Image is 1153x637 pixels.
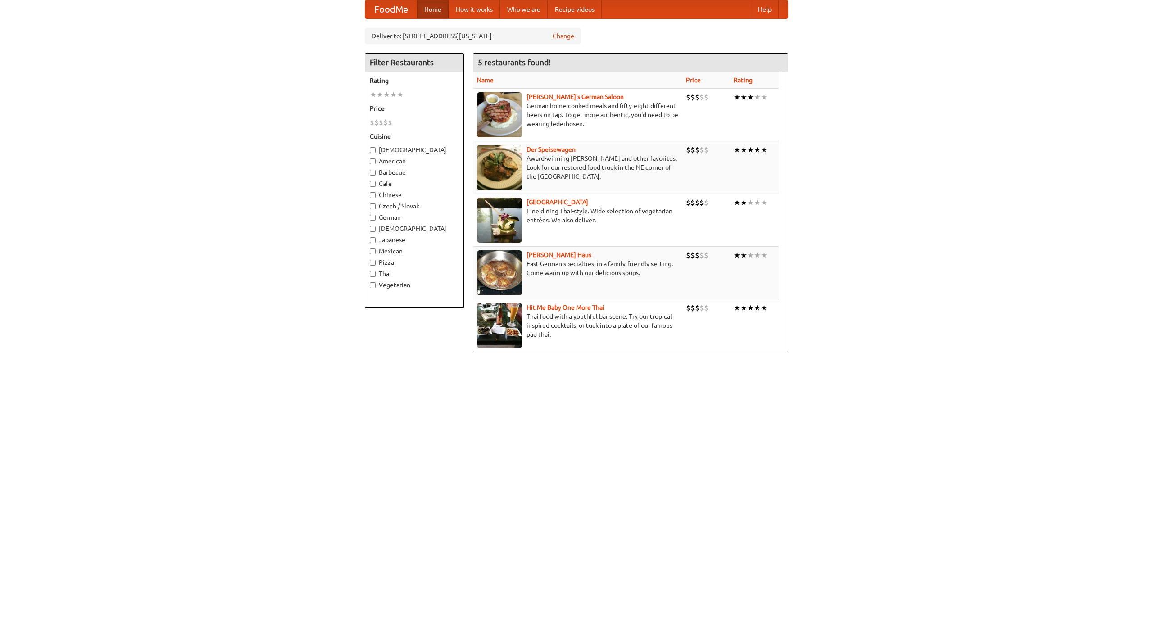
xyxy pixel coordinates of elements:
p: Fine dining Thai-style. Wide selection of vegetarian entrées. We also deliver. [477,207,679,225]
h5: Price [370,104,459,113]
a: Price [686,77,701,84]
li: ★ [754,303,761,313]
li: ★ [761,250,767,260]
li: ★ [397,90,404,99]
li: $ [695,303,699,313]
li: $ [695,92,699,102]
li: ★ [761,92,767,102]
li: ★ [761,145,767,155]
label: Cafe [370,179,459,188]
input: Czech / Slovak [370,203,376,209]
ng-pluralize: 5 restaurants found! [478,58,551,67]
label: American [370,157,459,166]
a: Hit Me Baby One More Thai [527,304,604,311]
li: $ [374,117,379,127]
li: $ [383,117,388,127]
input: Thai [370,271,376,277]
li: $ [699,250,704,260]
h4: Filter Restaurants [365,54,463,72]
img: babythai.jpg [477,303,522,348]
a: Change [553,32,574,41]
li: $ [690,145,695,155]
li: ★ [383,90,390,99]
label: [DEMOGRAPHIC_DATA] [370,224,459,233]
input: Chinese [370,192,376,198]
img: satay.jpg [477,198,522,243]
input: Japanese [370,237,376,243]
a: FoodMe [365,0,417,18]
p: German home-cooked meals and fifty-eight different beers on tap. To get more authentic, you'd nee... [477,101,679,128]
li: ★ [740,250,747,260]
img: speisewagen.jpg [477,145,522,190]
input: Vegetarian [370,282,376,288]
h5: Cuisine [370,132,459,141]
p: East German specialties, in a family-friendly setting. Come warm up with our delicious soups. [477,259,679,277]
li: ★ [740,92,747,102]
a: Who we are [500,0,548,18]
li: $ [686,145,690,155]
label: Pizza [370,258,459,267]
li: ★ [754,198,761,208]
li: $ [699,303,704,313]
a: Name [477,77,494,84]
h5: Rating [370,76,459,85]
li: $ [690,250,695,260]
li: $ [699,145,704,155]
li: ★ [754,145,761,155]
a: Help [751,0,779,18]
label: German [370,213,459,222]
input: Pizza [370,260,376,266]
li: $ [695,145,699,155]
li: ★ [377,90,383,99]
li: $ [690,303,695,313]
label: Vegetarian [370,280,459,289]
a: Rating [734,77,753,84]
input: Mexican [370,248,376,254]
li: $ [690,198,695,208]
a: Der Speisewagen [527,146,576,153]
p: Award-winning [PERSON_NAME] and other favorites. Look for our restored food truck in the NE corne... [477,154,679,181]
li: $ [704,250,708,260]
li: ★ [747,145,754,155]
a: [PERSON_NAME]'s German Saloon [527,93,624,100]
li: $ [699,198,704,208]
label: Czech / Slovak [370,202,459,211]
li: ★ [761,198,767,208]
input: Barbecue [370,170,376,176]
li: ★ [734,303,740,313]
label: [DEMOGRAPHIC_DATA] [370,145,459,154]
img: kohlhaus.jpg [477,250,522,295]
li: ★ [370,90,377,99]
li: ★ [747,198,754,208]
div: Deliver to: [STREET_ADDRESS][US_STATE] [365,28,581,44]
li: ★ [734,250,740,260]
input: [DEMOGRAPHIC_DATA] [370,226,376,232]
li: $ [704,303,708,313]
label: Barbecue [370,168,459,177]
li: $ [699,92,704,102]
img: esthers.jpg [477,92,522,137]
li: $ [695,250,699,260]
p: Thai food with a youthful bar scene. Try our tropical inspired cocktails, or tuck into a plate of... [477,312,679,339]
li: $ [379,117,383,127]
label: Mexican [370,247,459,256]
li: $ [686,92,690,102]
li: $ [704,198,708,208]
input: Cafe [370,181,376,187]
input: German [370,215,376,221]
a: [GEOGRAPHIC_DATA] [527,199,588,206]
li: ★ [747,92,754,102]
input: American [370,158,376,164]
li: ★ [734,198,740,208]
label: Thai [370,269,459,278]
li: $ [695,198,699,208]
a: [PERSON_NAME] Haus [527,251,591,258]
a: How it works [449,0,500,18]
li: $ [704,92,708,102]
a: Home [417,0,449,18]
